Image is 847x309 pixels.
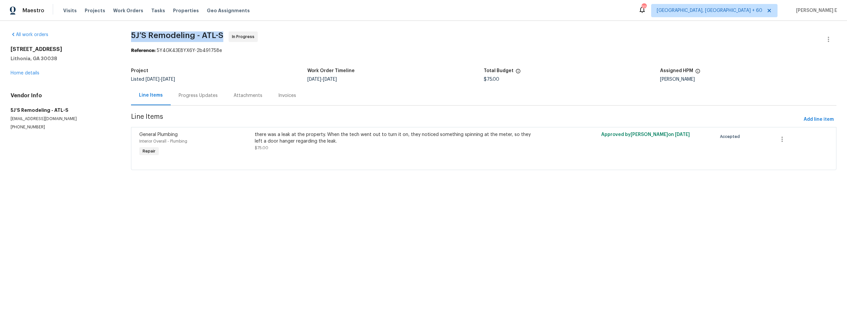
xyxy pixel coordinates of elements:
span: [DATE] [146,77,159,82]
div: Progress Updates [179,92,218,99]
p: [EMAIL_ADDRESS][DOMAIN_NAME] [11,116,115,122]
span: [DATE] [161,77,175,82]
span: Properties [173,7,199,14]
span: [PERSON_NAME] E [793,7,837,14]
span: [DATE] [323,77,337,82]
h5: Work Order Timeline [307,68,355,73]
span: [GEOGRAPHIC_DATA], [GEOGRAPHIC_DATA] + 60 [657,7,762,14]
div: there was a leak at the property. When the tech went out to turn it on, they noticed something sp... [255,131,540,145]
div: [PERSON_NAME] [660,77,836,82]
span: 5J’S Remodeling - ATL-S [131,31,223,39]
div: Line Items [139,92,163,99]
span: $75.00 [484,77,499,82]
div: 5Y4GK43E8YX6Y-2b491758e [131,47,836,54]
span: [DATE] [675,132,690,137]
span: Add line item [804,115,834,124]
div: Attachments [234,92,262,99]
span: Interior Overall - Plumbing [139,139,187,143]
span: The total cost of line items that have been proposed by Opendoor. This sum includes line items th... [515,68,521,77]
h5: Project [131,68,148,73]
span: Tasks [151,8,165,13]
span: Line Items [131,113,801,126]
span: The hpm assigned to this work order. [695,68,700,77]
span: General Plumbing [139,132,178,137]
span: Accepted [720,133,742,140]
div: Invoices [278,92,296,99]
h4: Vendor Info [11,92,115,99]
span: Approved by [PERSON_NAME] on [601,132,690,137]
span: Maestro [22,7,44,14]
span: $75.00 [255,146,268,150]
a: Home details [11,71,39,75]
span: - [307,77,337,82]
span: Geo Assignments [207,7,250,14]
h5: Lithonia, GA 30038 [11,55,115,62]
h5: Total Budget [484,68,513,73]
span: - [146,77,175,82]
b: Reference: [131,48,156,53]
span: Repair [140,148,158,154]
div: 705 [642,4,646,11]
a: All work orders [11,32,48,37]
span: Visits [63,7,77,14]
h5: 5J’S Remodeling - ATL-S [11,107,115,113]
span: Projects [85,7,105,14]
span: Work Orders [113,7,143,14]
span: Listed [131,77,175,82]
p: [PHONE_NUMBER] [11,124,115,130]
h5: Assigned HPM [660,68,693,73]
button: Add line item [801,113,836,126]
span: [DATE] [307,77,321,82]
span: In Progress [232,33,257,40]
h2: [STREET_ADDRESS] [11,46,115,53]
